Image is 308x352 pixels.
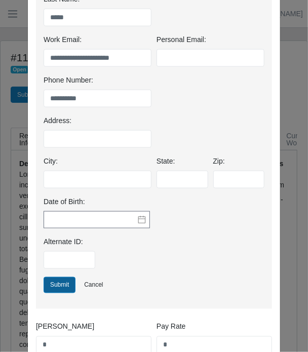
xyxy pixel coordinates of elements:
label: Date of Birth: [44,197,85,207]
label: Personal Email: [157,34,206,45]
label: Alternate ID: [44,237,83,247]
button: Submit [44,277,75,293]
label: Work Email: [44,34,82,45]
a: Cancel [78,277,109,293]
body: Rich Text Area. Press ALT-0 for help. [8,8,226,19]
label: State: [157,156,175,167]
label: Address: [44,115,71,126]
label: Zip: [213,156,225,167]
label: Phone Number: [44,75,93,86]
label: City: [44,156,58,167]
label: [PERSON_NAME] [36,322,94,332]
label: Pay Rate [157,322,186,332]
